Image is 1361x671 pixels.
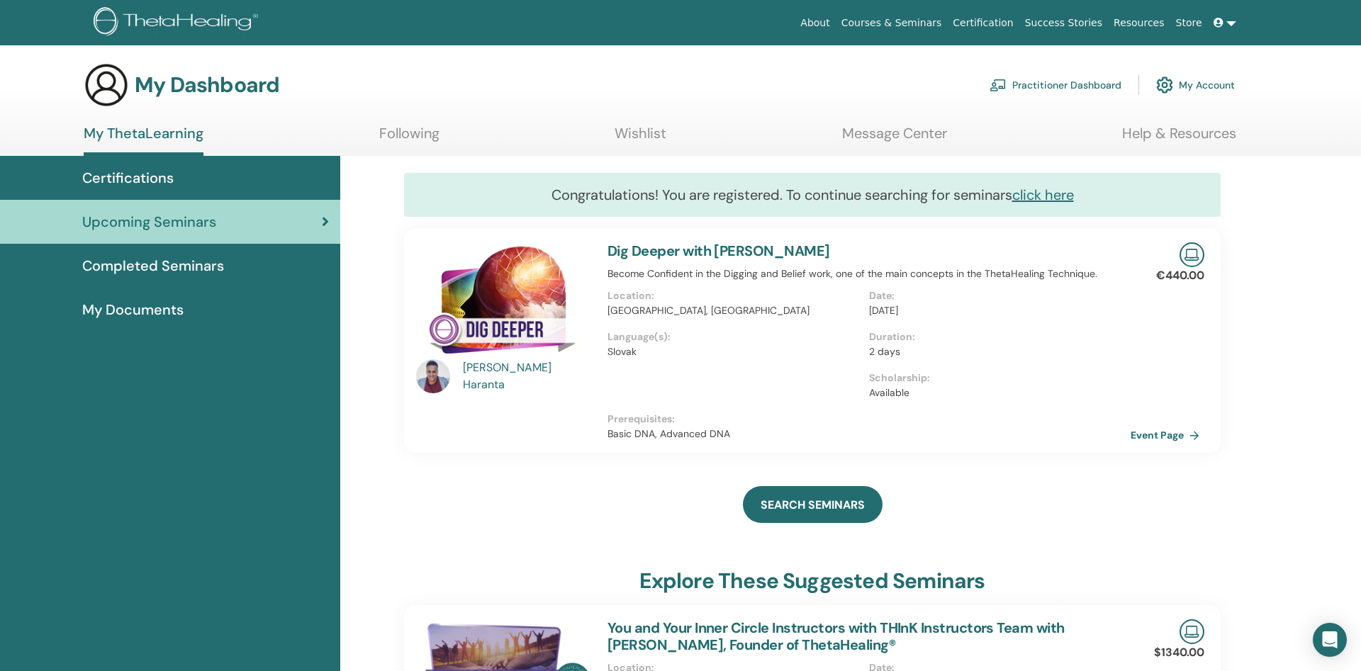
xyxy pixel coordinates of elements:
img: Dig Deeper [416,242,590,363]
a: About [795,10,835,36]
img: chalkboard-teacher.svg [990,79,1007,91]
a: Following [379,125,439,152]
h3: My Dashboard [135,72,279,98]
a: Dig Deeper with [PERSON_NAME] [607,242,830,260]
a: Store [1170,10,1208,36]
img: Live Online Seminar [1180,242,1204,267]
span: Certifications [82,167,174,188]
a: Wishlist [615,125,666,152]
a: My ThetaLearning [84,125,203,156]
p: [GEOGRAPHIC_DATA], [GEOGRAPHIC_DATA] [607,303,861,318]
p: Duration : [869,329,1122,344]
a: Success Stories [1019,10,1108,36]
a: Resources [1108,10,1170,36]
img: cog.svg [1156,73,1173,97]
p: €440.00 [1156,267,1204,284]
p: Language(s) : [607,329,861,344]
a: You and Your Inner Circle Instructors with THInK Instructors Team with [PERSON_NAME], Founder of ... [607,619,1065,654]
a: Practitioner Dashboard [990,69,1121,101]
span: SEARCH SEMINARS [761,497,865,512]
a: Message Center [842,125,947,152]
img: default.jpg [416,359,450,393]
img: logo.png [94,7,263,39]
p: Prerequisites : [607,412,1131,427]
span: Upcoming Seminars [82,211,216,232]
a: SEARCH SEMINARS [743,486,883,523]
p: Date : [869,288,1122,303]
p: Location : [607,288,861,303]
a: Certification [947,10,1019,36]
div: Congratulations! You are registered. To continue searching for seminars [404,173,1221,217]
p: [DATE] [869,303,1122,318]
p: Become Confident in the Digging and Belief work, one of the main concepts in the ThetaHealing Tec... [607,266,1131,281]
p: Slovak [607,344,861,359]
a: Help & Resources [1122,125,1236,152]
a: Courses & Seminars [836,10,948,36]
div: Open Intercom Messenger [1313,623,1347,657]
a: My Account [1156,69,1235,101]
a: [PERSON_NAME] Haranta [463,359,594,393]
h3: explore these suggested seminars [639,568,985,594]
a: Event Page [1131,424,1205,446]
p: 2 days [869,344,1122,359]
p: Scholarship : [869,371,1122,385]
span: My Documents [82,299,184,320]
span: Completed Seminars [82,255,224,276]
p: Basic DNA, Advanced DNA [607,427,1131,441]
img: Live Online Seminar [1180,619,1204,644]
a: click here [1012,186,1074,204]
p: Available [869,385,1122,400]
img: generic-user-icon.jpg [84,62,129,108]
p: $1340.00 [1154,644,1204,661]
